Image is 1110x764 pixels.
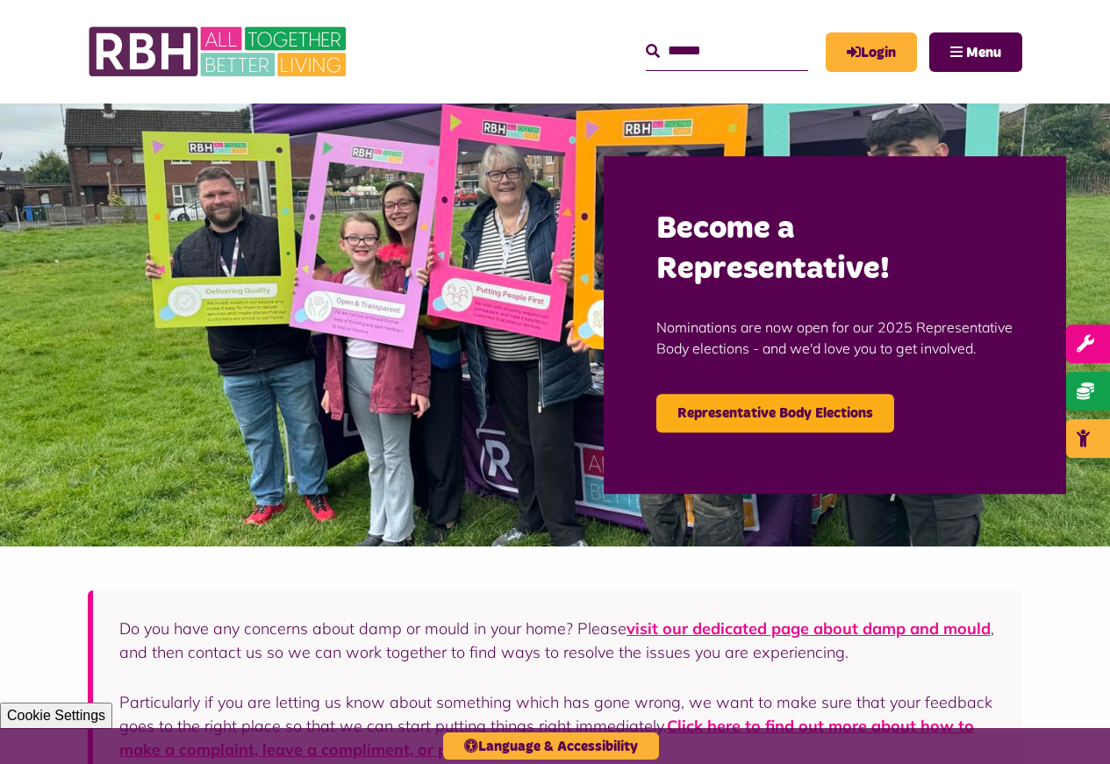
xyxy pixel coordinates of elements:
a: Representative Body Elections [656,394,894,432]
h2: Become a Representative! [656,209,1013,291]
span: Menu [966,46,1001,60]
a: visit our dedicated page about damp and mould [627,618,991,639]
button: Language & Accessibility [443,732,659,760]
button: Navigation [929,32,1022,72]
p: Particularly if you are letting us know about something which has gone wrong, we want to make sur... [119,690,996,761]
p: Do you have any concerns about damp or mould in your home? Please , and then contact us so we can... [119,617,996,664]
p: Nominations are now open for our 2025 Representative Body elections - and we'd love you to get in... [656,290,1013,385]
a: MyRBH [826,32,917,72]
img: RBH [88,18,351,86]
